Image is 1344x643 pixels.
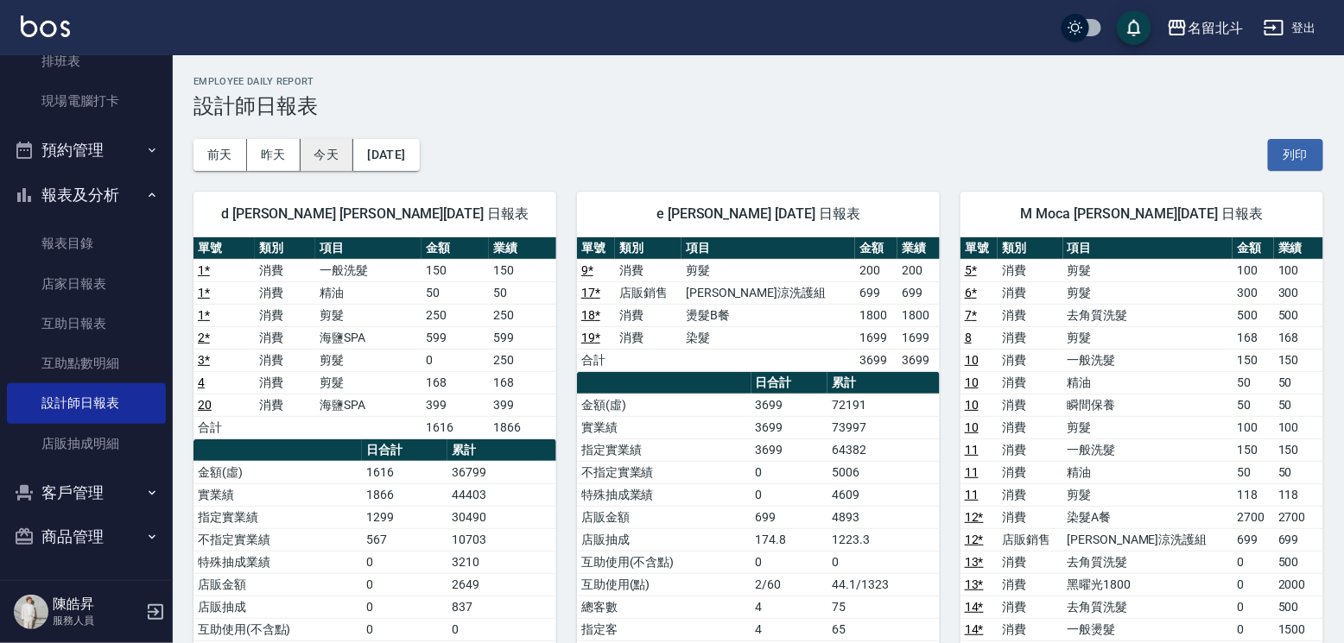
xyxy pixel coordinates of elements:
td: 75 [827,596,940,618]
td: 44403 [447,483,556,506]
td: 合計 [193,416,255,438]
td: 消費 [998,281,1062,304]
td: 73997 [827,416,940,438]
td: 118 [1233,483,1274,506]
td: 200 [897,259,940,281]
td: 一般洗髮 [1063,438,1233,461]
a: 店家日報表 [7,264,166,304]
td: 174.8 [751,528,828,551]
td: 消費 [998,371,1062,394]
td: 2000 [1274,573,1323,596]
td: 實業績 [577,416,751,438]
td: 150 [1274,438,1323,461]
td: 消費 [998,326,1062,349]
td: 0 [827,551,940,573]
td: 消費 [255,371,316,394]
td: 250 [422,304,489,326]
div: 名留北斗 [1188,17,1243,39]
td: 65 [827,618,940,640]
td: 168 [1233,326,1274,349]
td: 200 [855,259,897,281]
a: 11 [965,488,979,501]
a: 4 [198,375,205,389]
button: 登出 [1257,12,1323,44]
td: 150 [1233,438,1274,461]
td: 消費 [998,461,1062,483]
th: 類別 [615,237,682,260]
td: 699 [751,506,828,528]
button: 客戶管理 [7,470,166,515]
td: 500 [1274,551,1323,573]
td: 0 [751,551,828,573]
td: 消費 [998,506,1062,528]
td: 店販抽成 [193,596,362,618]
td: 300 [1274,281,1323,304]
td: 不指定實業績 [193,528,362,551]
th: 類別 [998,237,1062,260]
td: 1800 [855,304,897,326]
h2: Employee Daily Report [193,76,1323,87]
td: 0 [447,618,556,640]
td: 4893 [827,506,940,528]
td: 燙髮B餐 [682,304,855,326]
td: 0 [362,573,447,596]
td: 消費 [255,326,316,349]
td: 36799 [447,461,556,483]
td: 0 [1233,596,1274,618]
th: 業績 [897,237,940,260]
td: 50 [1274,461,1323,483]
td: 3210 [447,551,556,573]
td: 1699 [855,326,897,349]
td: 剪髮 [315,349,422,371]
td: 剪髮 [315,304,422,326]
a: 10 [965,420,979,434]
td: 837 [447,596,556,618]
th: 金額 [1233,237,1274,260]
td: 剪髮 [1063,326,1233,349]
td: 0 [362,596,447,618]
td: 50 [1274,394,1323,416]
button: 報表及分析 [7,173,166,217]
td: 168 [1274,326,1323,349]
td: 合計 [577,349,615,371]
td: 消費 [255,281,316,304]
td: 30490 [447,506,556,528]
th: 類別 [255,237,316,260]
td: 互助使用(不含點) [193,618,362,640]
td: 海鹽SPA [315,326,422,349]
td: 總客數 [577,596,751,618]
th: 金額 [855,237,897,260]
td: 500 [1274,304,1323,326]
td: 消費 [615,304,682,326]
td: 消費 [998,551,1062,573]
td: 剪髮 [1063,259,1233,281]
td: 50 [1233,394,1274,416]
td: 2700 [1274,506,1323,528]
td: 0 [751,461,828,483]
td: 3699 [751,416,828,438]
th: 金額 [422,237,489,260]
td: 消費 [255,394,316,416]
td: 店販銷售 [998,528,1062,551]
td: 消費 [255,349,316,371]
td: 50 [422,281,489,304]
td: 剪髮 [315,371,422,394]
td: 72191 [827,394,940,416]
td: 100 [1233,259,1274,281]
td: 消費 [255,304,316,326]
td: 0 [1233,573,1274,596]
th: 單號 [577,237,615,260]
td: 699 [855,281,897,304]
a: 報表目錄 [7,224,166,263]
button: 列印 [1268,139,1323,171]
td: 1866 [489,416,556,438]
td: 399 [422,394,489,416]
td: 店販銷售 [615,281,682,304]
td: 64382 [827,438,940,461]
a: 10 [965,375,979,389]
span: e [PERSON_NAME] [DATE] 日報表 [598,205,919,223]
td: 剪髮 [682,259,855,281]
td: 1616 [422,416,489,438]
td: 250 [489,304,556,326]
a: 互助日報表 [7,304,166,344]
